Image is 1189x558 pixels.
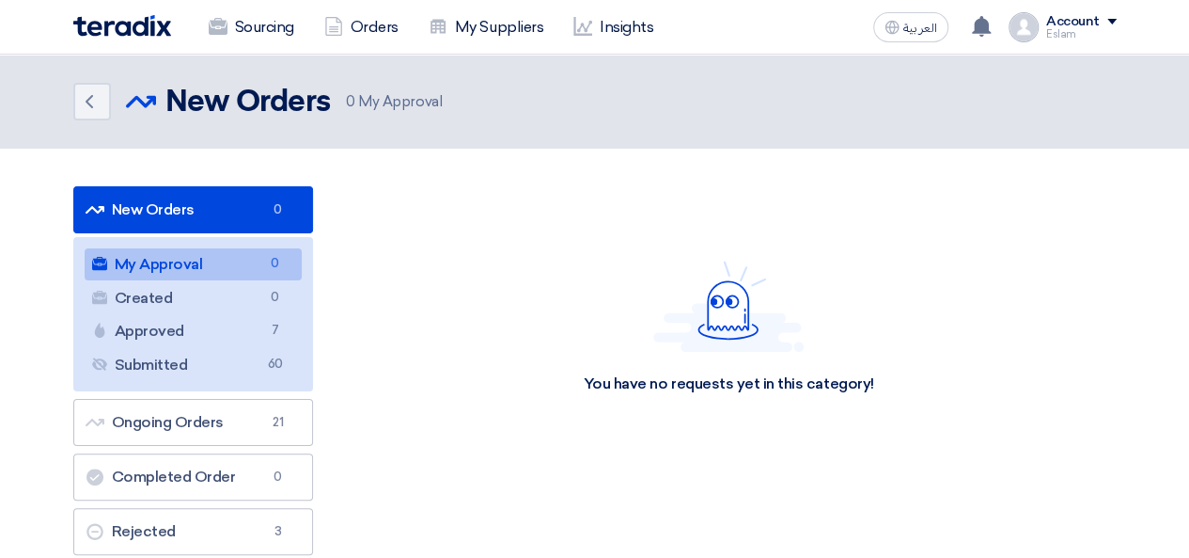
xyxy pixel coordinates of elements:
[1046,14,1100,30] div: Account
[264,254,287,274] span: 0
[873,12,948,42] button: العربية
[73,508,313,555] a: Rejected3
[194,7,309,48] a: Sourcing
[264,321,287,341] span: 7
[73,399,313,446] a: Ongoing Orders21
[558,7,668,48] a: Insights
[346,93,355,110] span: 0
[73,15,171,37] img: Teradix logo
[165,84,331,121] h2: New Orders
[267,522,289,541] span: 3
[1009,12,1039,42] img: profile_test.png
[653,261,804,352] img: Hello
[264,288,287,308] span: 0
[85,282,302,314] a: Created
[264,355,287,375] span: 60
[85,315,302,347] a: Approved
[73,454,313,501] a: Completed Order0
[414,7,558,48] a: My Suppliers
[267,468,289,486] span: 0
[85,248,302,280] a: My Approval
[73,186,313,233] a: New Orders0
[903,22,937,35] span: العربية
[309,7,414,48] a: Orders
[85,349,302,381] a: Submitted
[267,413,289,432] span: 21
[1046,29,1117,40] div: Eslam
[267,200,289,219] span: 0
[584,375,874,394] div: You have no requests yet in this category!
[346,91,442,113] span: My Approval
